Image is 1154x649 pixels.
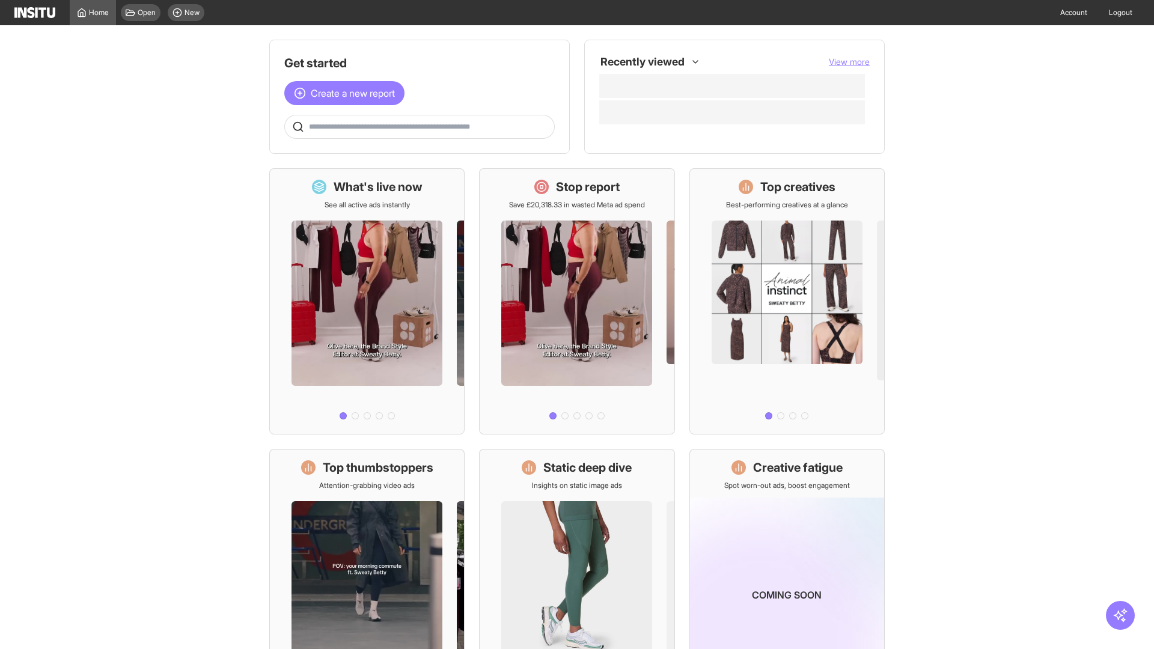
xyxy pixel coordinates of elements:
a: Top creativesBest-performing creatives at a glance [689,168,885,434]
span: Open [138,8,156,17]
h1: Top creatives [760,178,835,195]
span: View more [829,56,870,67]
span: Create a new report [311,86,395,100]
button: View more [829,56,870,68]
span: New [185,8,200,17]
h1: Top thumbstoppers [323,459,433,476]
h1: Static deep dive [543,459,632,476]
h1: Get started [284,55,555,72]
img: Logo [14,7,55,18]
p: Attention-grabbing video ads [319,481,415,490]
a: What's live nowSee all active ads instantly [269,168,465,434]
button: Create a new report [284,81,405,105]
p: Save £20,318.33 in wasted Meta ad spend [509,200,645,210]
p: See all active ads instantly [325,200,410,210]
h1: Stop report [556,178,620,195]
span: Home [89,8,109,17]
a: Stop reportSave £20,318.33 in wasted Meta ad spend [479,168,674,434]
p: Best-performing creatives at a glance [726,200,848,210]
h1: What's live now [334,178,423,195]
p: Insights on static image ads [532,481,622,490]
